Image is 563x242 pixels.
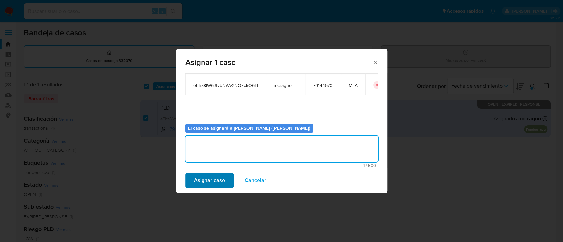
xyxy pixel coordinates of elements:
button: icon-button [373,81,381,89]
span: MLA [349,82,358,88]
span: mcragno [274,82,297,88]
button: Asignar caso [185,173,234,188]
b: El caso se asignará a [PERSON_NAME] ([PERSON_NAME]) [188,125,310,131]
span: Asignar 1 caso [185,58,372,66]
span: Cancelar [245,173,266,188]
span: Máximo 500 caracteres [187,163,376,168]
span: 79144570 [313,82,333,88]
button: Cancelar [236,173,275,188]
span: eFhz8IW6JtvbNWv2NQxckO6H [193,82,258,88]
button: Cerrar ventana [372,59,378,65]
span: Asignar caso [194,173,225,188]
div: assign-modal [176,49,387,193]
